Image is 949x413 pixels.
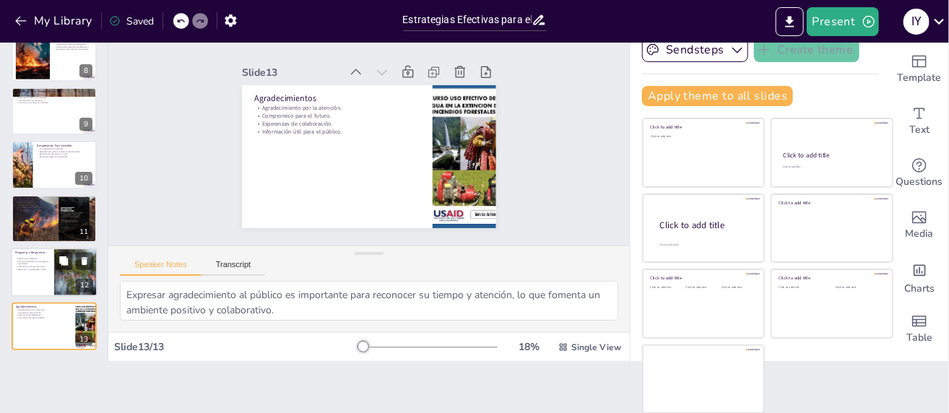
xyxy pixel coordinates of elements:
[255,92,420,104] p: Agradecimientos
[12,141,97,188] div: https://cdn.sendsteps.com/images/logo/sendsteps_logo_white.pnghttps://cdn.sendsteps.com/images/lo...
[15,260,50,265] p: Compartir experiencias enriquece el aprendizaje.
[255,104,420,112] p: Agradecimiento por la atención.
[16,102,92,105] p: Innovación en manejo de incendios.
[12,34,97,82] div: https://cdn.sendsteps.com/images/logo/sendsteps_logo_white.pnghttps://cdn.sendsteps.com/images/lo...
[75,333,92,346] div: 13
[779,200,883,206] div: Click to add title
[686,286,719,290] div: Click to add text
[642,38,748,62] button: Sendsteps
[255,112,420,120] p: Compromiso para el futuro.
[16,311,71,314] p: Compromiso para el futuro.
[403,9,532,30] input: Insert title
[836,286,881,290] div: Click to add text
[807,7,879,36] button: Present
[898,70,942,86] span: Template
[651,286,683,290] div: Click to add text
[255,128,420,136] p: Información útil para el público.
[16,94,92,97] p: La tecnología mejora la detección.
[651,275,754,281] div: Click to add title
[651,135,754,139] div: Click to add text
[15,251,50,255] p: Preguntas y Respuestas
[12,87,97,135] div: https://cdn.sendsteps.com/images/logo/sendsteps_logo_white.pnghttps://cdn.sendsteps.com/images/lo...
[75,225,92,238] div: 11
[120,260,201,276] button: Speaker Notes
[16,96,92,99] p: Seguimiento efectivo de incendios.
[903,9,929,35] div: I y
[76,253,93,270] button: Delete Slide
[779,275,883,281] div: Click to add title
[512,340,547,354] div: 18 %
[54,48,92,51] p: Estrategias comunitarias son efectivas.
[15,268,50,271] p: Responder a inquietudes es clave.
[903,7,929,36] button: I y
[779,286,825,290] div: Click to add text
[890,43,948,95] div: Add ready made slides
[37,147,92,150] p: La recuperación es esencial.
[890,199,948,251] div: Add images, graphics, shapes or video
[37,152,92,155] p: Restauración del suelo es crucial.
[16,308,71,311] p: Agradecimiento por la atención.
[16,204,92,206] p: Colaboración mejora resultados.
[201,260,266,276] button: Transcript
[784,151,880,160] div: Click to add title
[11,9,98,32] button: My Library
[906,226,934,242] span: Media
[12,303,97,350] div: https://cdn.sendsteps.com/images/logo/sendsteps_logo_white.pnghttps://cdn.sendsteps.com/images/lo...
[79,118,92,131] div: 9
[721,286,754,290] div: Click to add text
[255,120,420,128] p: Esperanzas de colaboración.
[890,95,948,147] div: Add text boxes
[16,197,92,201] p: Conclusiones
[16,206,92,209] p: Estrategias deben ser adaptativas.
[651,124,754,130] div: Click to add title
[12,195,97,243] div: https://cdn.sendsteps.com/images/logo/sendsteps_logo_white.pnghttps://cdn.sendsteps.com/images/lo...
[114,340,359,354] div: Slide 13 / 13
[55,253,72,270] button: Duplicate Slide
[660,243,751,246] div: Click to add body
[904,281,935,297] span: Charts
[16,90,92,94] p: Tecnología en el Manejo de Incendios
[909,122,929,138] span: Text
[37,155,92,158] p: Estrategias deben ser sostenibles.
[16,209,92,212] p: Éxito requiere compromiso.
[76,279,93,292] div: 12
[79,64,92,77] div: 8
[776,7,804,36] button: Export to PowerPoint
[571,342,621,353] span: Single View
[37,150,92,153] p: Reforestación ayuda a restaurar la biodiversidad.
[242,66,340,79] div: Slide 13
[16,314,71,317] p: Esperanzas de colaboración.
[16,305,71,309] p: Agradecimientos
[660,219,753,231] div: Click to add title
[642,86,793,106] button: Apply theme to all slides
[896,174,943,190] span: Questions
[890,147,948,199] div: Get real-time input from your audience
[754,38,859,62] button: Create theme
[16,201,92,204] p: Enfoque integral es necesario.
[54,43,92,45] p: Capacitación mejora la preparación.
[16,99,92,102] p: Coordinación en la respuesta.
[120,281,618,321] textarea: Expresar agradecimiento al público es importante para reconocer su tiempo y atención, lo que fome...
[906,330,932,346] span: Table
[37,144,92,148] p: Recuperación Post-Incendio
[109,14,154,28] div: Saved
[890,303,948,355] div: Add a table
[783,165,879,169] div: Click to add text
[15,266,50,269] p: Fomentar la participación activa.
[15,257,50,260] p: Espacio para preguntas.
[54,45,92,48] p: Voluntariado fomenta la colaboración.
[75,172,92,185] div: 10
[16,316,71,319] p: Información útil para el público.
[890,251,948,303] div: Add charts and graphs
[11,248,97,297] div: https://cdn.sendsteps.com/images/logo/sendsteps_logo_white.pnghttps://cdn.sendsteps.com/images/lo...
